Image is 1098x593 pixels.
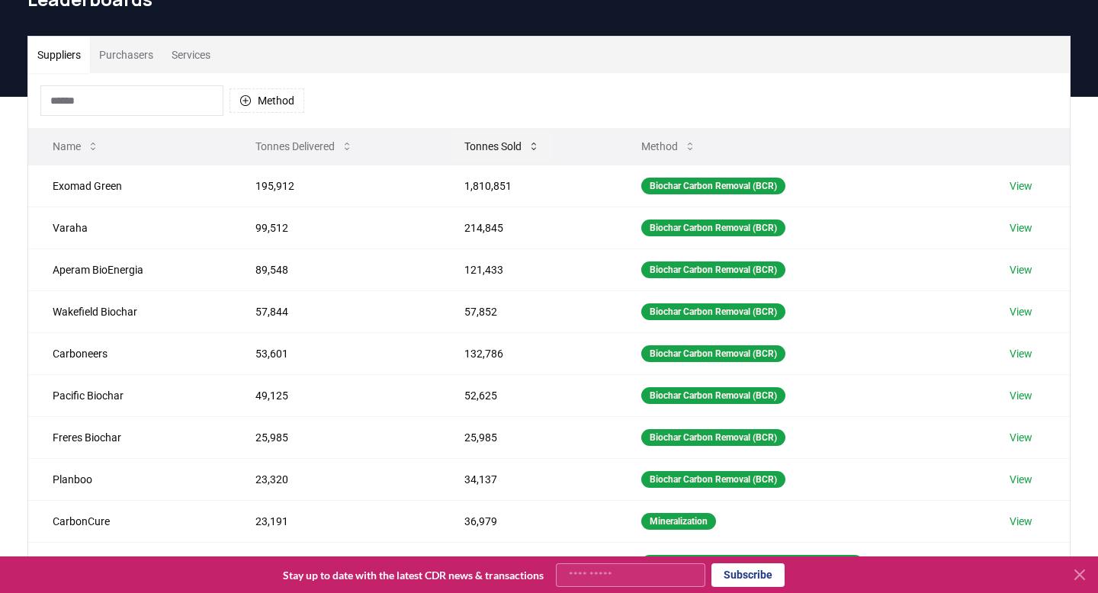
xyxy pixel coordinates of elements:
[1010,388,1032,403] a: View
[231,500,439,542] td: 23,191
[28,500,231,542] td: CarbonCure
[28,248,231,290] td: Aperam BioEnergia
[440,165,617,207] td: 1,810,851
[1010,304,1032,319] a: View
[28,374,231,416] td: Pacific Biochar
[243,131,365,162] button: Tonnes Delivered
[629,131,708,162] button: Method
[452,131,552,162] button: Tonnes Sold
[28,207,231,248] td: Varaha
[231,290,439,332] td: 57,844
[1010,262,1032,277] a: View
[641,429,785,446] div: Biochar Carbon Removal (BCR)
[231,416,439,458] td: 25,985
[641,555,863,572] div: Marine Carbon Fixation and Sequestration (MCFS)
[231,542,439,584] td: 22,780
[1010,346,1032,361] a: View
[440,416,617,458] td: 25,985
[231,374,439,416] td: 49,125
[28,332,231,374] td: Carboneers
[28,290,231,332] td: Wakefield Biochar
[162,37,220,73] button: Services
[641,261,785,278] div: Biochar Carbon Removal (BCR)
[28,458,231,500] td: Planboo
[641,345,785,362] div: Biochar Carbon Removal (BCR)
[1010,472,1032,487] a: View
[231,332,439,374] td: 53,601
[231,207,439,248] td: 99,512
[28,542,231,584] td: Running Tide | Inactive
[1010,430,1032,445] a: View
[90,37,162,73] button: Purchasers
[440,290,617,332] td: 57,852
[440,332,617,374] td: 132,786
[231,458,439,500] td: 23,320
[641,178,785,194] div: Biochar Carbon Removal (BCR)
[40,131,111,162] button: Name
[440,458,617,500] td: 34,137
[641,387,785,404] div: Biochar Carbon Removal (BCR)
[1010,178,1032,194] a: View
[641,471,785,488] div: Biochar Carbon Removal (BCR)
[231,248,439,290] td: 89,548
[28,37,90,73] button: Suppliers
[1010,556,1032,571] a: View
[28,416,231,458] td: Freres Biochar
[641,303,785,320] div: Biochar Carbon Removal (BCR)
[230,88,304,113] button: Method
[28,165,231,207] td: Exomad Green
[440,248,617,290] td: 121,433
[440,542,617,584] td: 28,202
[1010,220,1032,236] a: View
[440,374,617,416] td: 52,625
[641,220,785,236] div: Biochar Carbon Removal (BCR)
[440,500,617,542] td: 36,979
[641,513,716,530] div: Mineralization
[231,165,439,207] td: 195,912
[440,207,617,248] td: 214,845
[1010,514,1032,529] a: View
